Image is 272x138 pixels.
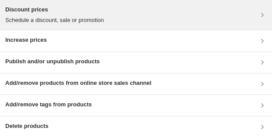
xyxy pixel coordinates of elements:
h3: Discount prices [5,5,104,14]
h3: Delete products [5,122,48,131]
h3: Publish and/or unpublish products [5,57,100,66]
h3: Increase prices [5,36,47,44]
h3: Add/remove products from online store sales channel [5,79,151,87]
p: Schedule a discount, sale or promotion [5,16,104,25]
h3: Add/remove tags from products [5,100,92,109]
